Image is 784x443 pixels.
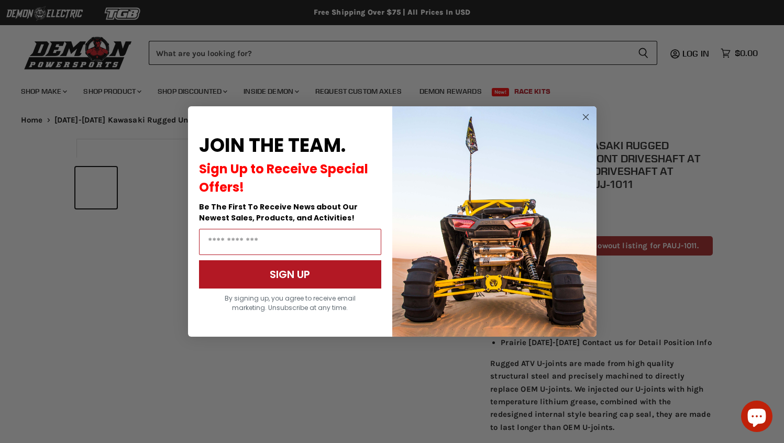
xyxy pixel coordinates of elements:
[199,160,368,196] span: Sign Up to Receive Special Offers!
[738,401,776,435] inbox-online-store-chat: Shopify online store chat
[199,260,381,289] button: SIGN UP
[392,106,597,337] img: a9095488-b6e7-41ba-879d-588abfab540b.jpeg
[199,229,381,255] input: Email Address
[225,294,356,312] span: By signing up, you agree to receive email marketing. Unsubscribe at any time.
[199,202,358,223] span: Be The First To Receive News about Our Newest Sales, Products, and Activities!
[199,132,346,159] span: JOIN THE TEAM.
[579,110,592,124] button: Close dialog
